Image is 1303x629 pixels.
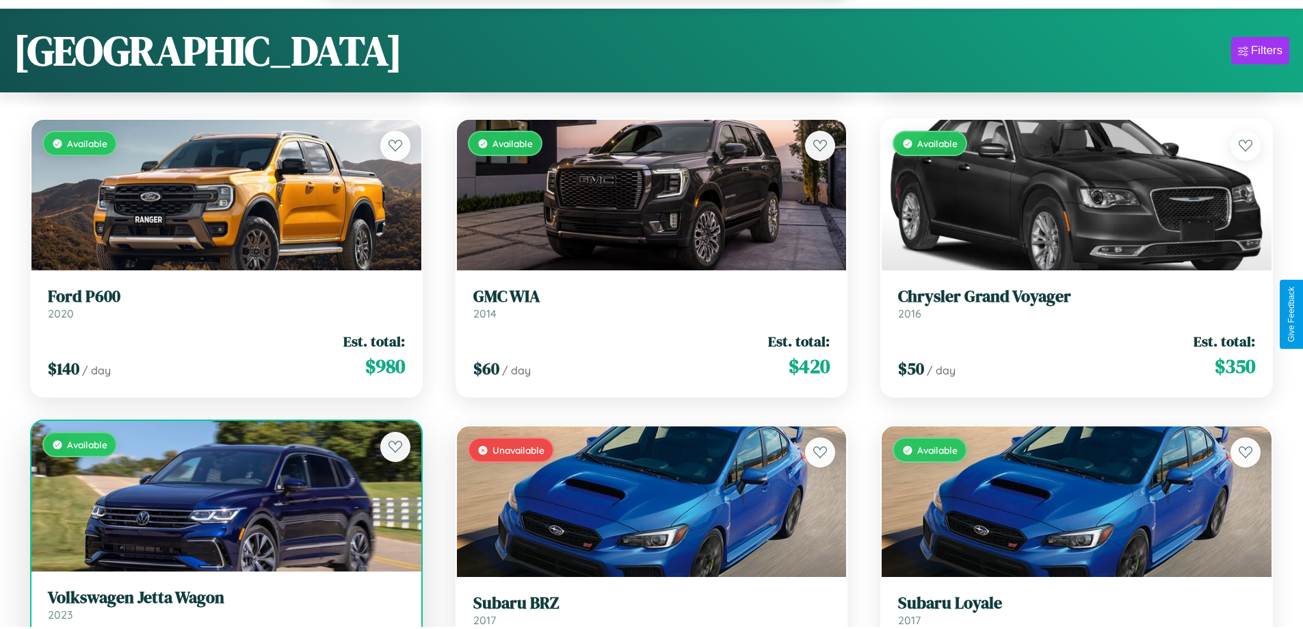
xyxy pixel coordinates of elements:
span: Available [67,439,107,450]
h3: Volkswagen Jetta Wagon [48,588,405,608]
div: Give Feedback [1287,287,1296,342]
a: Volkswagen Jetta Wagon2023 [48,588,405,621]
a: Subaru Loyale2017 [898,593,1255,627]
span: 2017 [898,613,921,627]
span: Est. total: [768,331,830,351]
h3: Subaru BRZ [473,593,830,613]
span: $ 420 [789,352,830,380]
span: 2016 [898,307,921,320]
a: GMC WIA2014 [473,287,830,320]
span: 2023 [48,608,73,621]
h3: Ford P600 [48,287,405,307]
span: Available [67,138,107,149]
button: Filters [1231,37,1289,64]
div: Filters [1251,44,1282,57]
h3: Chrysler Grand Voyager [898,287,1255,307]
span: / day [502,363,531,377]
span: Available [492,138,533,149]
span: 2014 [473,307,497,320]
span: / day [927,363,956,377]
span: Available [917,444,958,456]
span: Est. total: [1194,331,1255,351]
h1: [GEOGRAPHIC_DATA] [14,23,402,79]
span: $ 50 [898,357,924,380]
h3: Subaru Loyale [898,593,1255,613]
span: $ 140 [48,357,79,380]
a: Ford P6002020 [48,287,405,320]
a: Subaru BRZ2017 [473,593,830,627]
span: Unavailable [492,444,544,456]
span: / day [82,363,111,377]
h3: GMC WIA [473,287,830,307]
span: 2020 [48,307,74,320]
a: Chrysler Grand Voyager2016 [898,287,1255,320]
span: 2017 [473,613,496,627]
span: $ 60 [473,357,499,380]
span: $ 980 [365,352,405,380]
span: Available [917,138,958,149]
span: $ 350 [1215,352,1255,380]
span: Est. total: [343,331,405,351]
